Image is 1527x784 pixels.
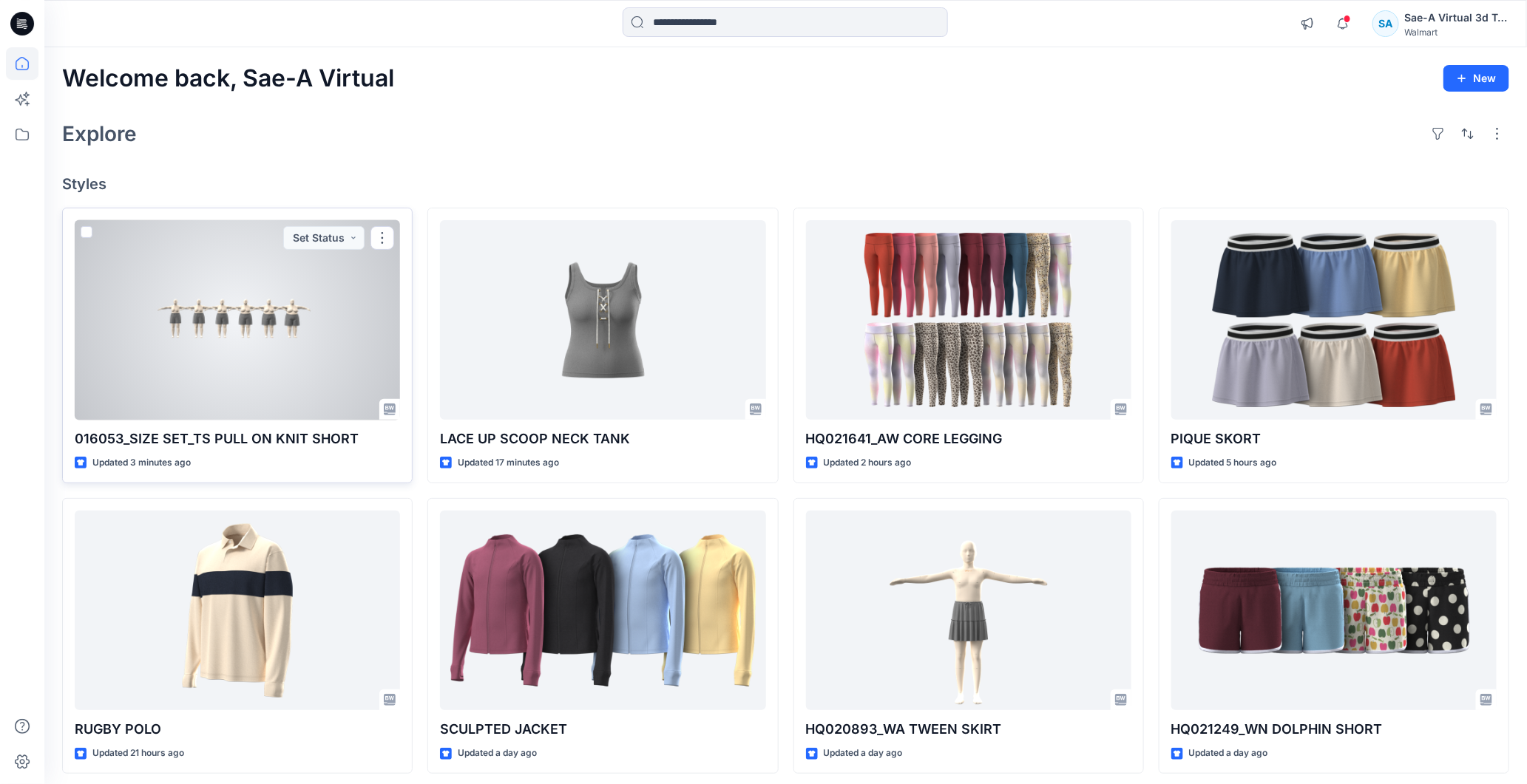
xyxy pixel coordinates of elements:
[75,511,400,711] a: RUGBY POLO
[1405,9,1509,27] div: Sae-A Virtual 3d Team
[75,719,400,740] p: RUGBY POLO
[1372,10,1399,37] div: SA
[458,746,537,761] p: Updated a day ago
[440,719,765,740] p: SCULPTED JACKET
[440,220,765,420] a: LACE UP SCOOP NECK TANK
[92,455,191,471] p: Updated 3 minutes ago
[806,511,1131,711] a: HQ020893_WA TWEEN SKIRT
[1171,429,1497,449] p: PIQUE SKORT
[1171,220,1497,420] a: PIQUE SKORT
[458,455,559,471] p: Updated 17 minutes ago
[1189,455,1277,471] p: Updated 5 hours ago
[92,746,184,761] p: Updated 21 hours ago
[806,220,1131,420] a: HQ021641_AW CORE LEGGING
[1189,746,1268,761] p: Updated a day ago
[1171,719,1497,740] p: HQ021249_WN DOLPHIN SHORT
[824,455,912,471] p: Updated 2 hours ago
[1405,27,1509,38] div: Walmart
[62,65,394,92] h2: Welcome back, Sae-A Virtual
[440,429,765,449] p: LACE UP SCOOP NECK TANK
[806,429,1131,449] p: HQ021641_AW CORE LEGGING
[1443,65,1509,92] button: New
[62,122,137,146] h2: Explore
[806,719,1131,740] p: HQ020893_WA TWEEN SKIRT
[824,746,903,761] p: Updated a day ago
[440,511,765,711] a: SCULPTED JACKET
[1171,511,1497,711] a: HQ021249_WN DOLPHIN SHORT
[75,429,400,449] p: 016053_SIZE SET_TS PULL ON KNIT SHORT
[62,175,1509,193] h4: Styles
[75,220,400,420] a: 016053_SIZE SET_TS PULL ON KNIT SHORT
